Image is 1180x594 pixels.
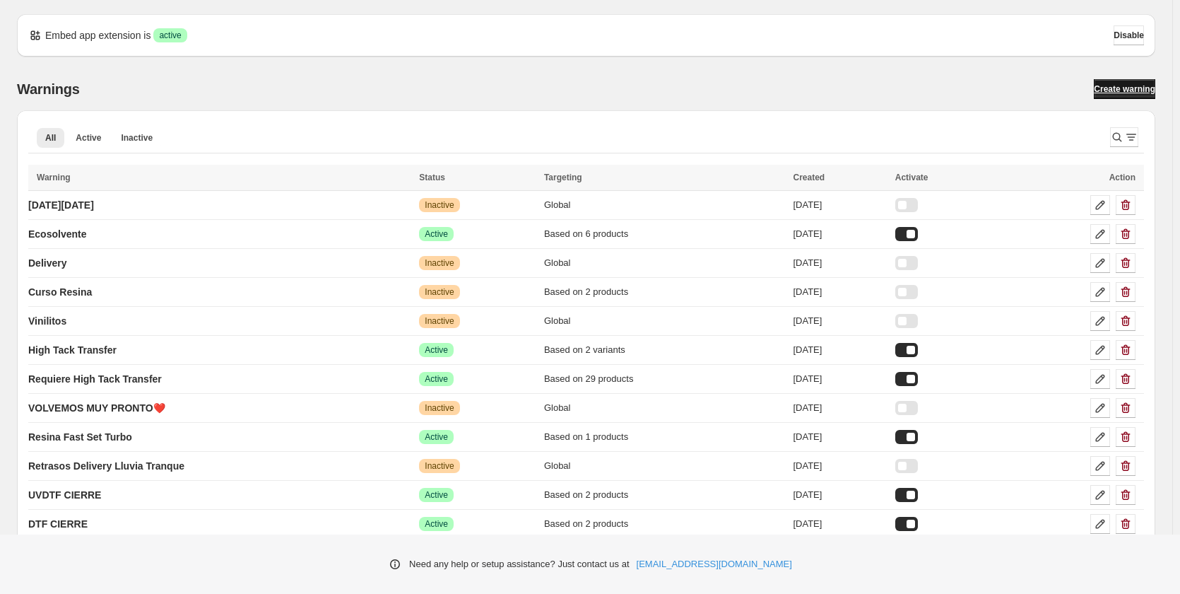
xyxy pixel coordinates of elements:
[793,343,886,357] div: [DATE]
[28,401,165,415] p: VOLVEMOS MUY PRONTO❤️
[1094,83,1155,95] span: Create warning
[159,30,181,41] span: active
[1110,127,1138,147] button: Search and filter results
[544,343,785,357] div: Based on 2 variants
[544,198,785,212] div: Global
[28,198,94,212] p: [DATE][DATE]
[544,430,785,444] div: Based on 1 products
[1094,79,1155,99] a: Create warning
[425,373,448,385] span: Active
[28,488,101,502] p: UVDTF CIERRE
[793,314,886,328] div: [DATE]
[76,132,101,144] span: Active
[544,517,785,531] div: Based on 2 products
[544,173,582,182] span: Targeting
[425,257,454,269] span: Inactive
[28,339,117,361] a: High Tack Transfer
[793,372,886,386] div: [DATE]
[544,285,785,299] div: Based on 2 products
[793,488,886,502] div: [DATE]
[419,173,445,182] span: Status
[28,397,165,419] a: VOLVEMOS MUY PRONTO❤️
[425,518,448,530] span: Active
[28,426,132,448] a: Resina Fast Set Turbo
[793,173,825,182] span: Created
[793,227,886,241] div: [DATE]
[28,513,88,535] a: DTF CIERRE
[45,132,56,144] span: All
[28,227,86,241] p: Ecosolvente
[28,252,66,274] a: Delivery
[28,455,184,477] a: Retrasos Delivery Lluvia Tranque
[637,557,792,571] a: [EMAIL_ADDRESS][DOMAIN_NAME]
[37,173,71,182] span: Warning
[793,401,886,415] div: [DATE]
[793,256,886,270] div: [DATE]
[425,286,454,298] span: Inactive
[28,459,184,473] p: Retrasos Delivery Lluvia Tranque
[544,488,785,502] div: Based on 2 products
[28,285,92,299] p: Curso Resina
[1114,25,1144,45] button: Disable
[28,256,66,270] p: Delivery
[1114,30,1144,41] span: Disable
[544,256,785,270] div: Global
[121,132,153,144] span: Inactive
[793,517,886,531] div: [DATE]
[793,430,886,444] div: [DATE]
[793,459,886,473] div: [DATE]
[544,459,785,473] div: Global
[425,199,454,211] span: Inactive
[17,81,80,98] h2: Warnings
[544,227,785,241] div: Based on 6 products
[28,517,88,531] p: DTF CIERRE
[425,315,454,327] span: Inactive
[425,489,448,501] span: Active
[1109,173,1135,182] span: Action
[425,460,454,472] span: Inactive
[28,223,86,245] a: Ecosolvente
[28,343,117,357] p: High Tack Transfer
[895,173,928,182] span: Activate
[425,228,448,240] span: Active
[28,368,162,390] a: Requiere High Tack Transfer
[793,285,886,299] div: [DATE]
[28,310,66,332] a: Vinilitos
[28,372,162,386] p: Requiere High Tack Transfer
[425,402,454,414] span: Inactive
[28,194,94,216] a: [DATE][DATE]
[544,401,785,415] div: Global
[544,372,785,386] div: Based on 29 products
[425,431,448,443] span: Active
[425,344,448,356] span: Active
[28,430,132,444] p: Resina Fast Set Turbo
[28,314,66,328] p: Vinilitos
[28,484,101,506] a: UVDTF CIERRE
[45,28,151,42] p: Embed app extension is
[28,281,92,303] a: Curso Resina
[544,314,785,328] div: Global
[793,198,886,212] div: [DATE]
